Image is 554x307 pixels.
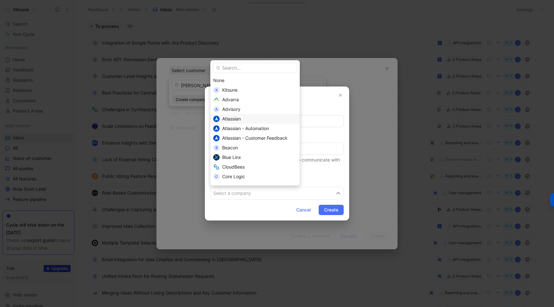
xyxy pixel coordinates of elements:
img: logo [213,154,220,161]
img: logo [213,164,220,170]
span: Blue Linx [222,154,241,160]
span: Advisory [222,106,240,112]
img: logo [213,125,220,132]
div: K [213,87,220,93]
img: logo [213,116,220,122]
div: A [213,106,220,112]
div: B [213,145,220,151]
div: C [213,173,220,180]
span: Atlassian [222,116,241,121]
span: Core Logic [222,174,245,179]
span: Kitsune [222,87,238,93]
div: None [213,77,297,84]
span: Atlassian - Customer Feedback [222,135,288,141]
img: logo [213,96,220,103]
img: logo [213,183,220,189]
span: Beacon [222,145,238,150]
img: logo [213,135,220,141]
span: CloudBees [222,164,245,170]
span: Atlassian - Automation [222,126,269,131]
span: Advarra [222,97,239,102]
input: Search... [213,63,297,73]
